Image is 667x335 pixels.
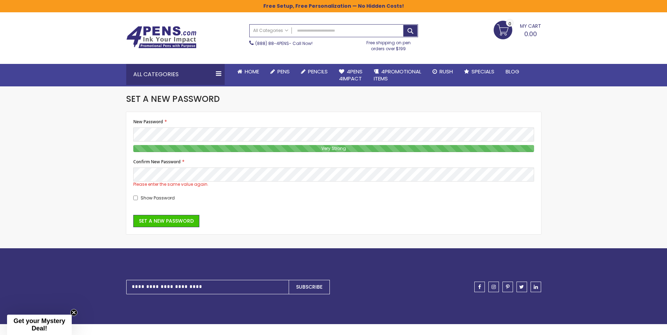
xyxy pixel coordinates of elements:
[531,282,541,292] a: linkedin
[368,64,427,87] a: 4PROMOTIONALITEMS
[517,282,527,292] a: twitter
[474,282,485,292] a: facebook
[609,316,667,335] iframe: Google Customer Reviews
[133,215,199,227] button: Set a New Password
[458,64,500,79] a: Specials
[255,40,289,46] a: (888) 88-4PENS
[13,317,65,332] span: Get your Mystery Deal!
[7,315,72,335] div: Get your Mystery Deal!Close teaser
[245,68,259,75] span: Home
[519,284,524,289] span: twitter
[472,68,494,75] span: Specials
[133,159,180,165] span: Confirm New Password
[139,217,194,224] span: Set a New Password
[126,64,225,85] div: All Categories
[359,37,418,51] div: Free shipping on pen orders over $199
[295,64,333,79] a: Pencils
[253,28,288,33] span: All Categories
[141,195,175,201] span: Show Password
[492,284,496,289] span: instagram
[250,25,292,36] a: All Categories
[133,145,534,152] div: Password Strength:
[133,119,163,125] span: New Password
[277,68,290,75] span: Pens
[500,64,525,79] a: Blog
[339,68,363,82] span: 4Pens 4impact
[506,284,509,289] span: pinterest
[502,282,513,292] a: pinterest
[255,40,313,46] span: - Call Now!
[440,68,453,75] span: Rush
[534,284,538,289] span: linkedin
[374,68,421,82] span: 4PROMOTIONAL ITEMS
[133,182,534,187] div: Please enter the same value again.
[427,64,458,79] a: Rush
[524,29,537,38] span: 0.00
[506,68,519,75] span: Blog
[126,26,197,48] img: 4Pens Custom Pens and Promotional Products
[488,282,499,292] a: instagram
[308,68,328,75] span: Pencils
[508,20,511,27] span: 0
[478,284,481,289] span: facebook
[126,93,220,105] span: Set a New Password
[232,64,265,79] a: Home
[265,64,295,79] a: Pens
[333,64,368,87] a: 4Pens4impact
[70,309,77,316] button: Close teaser
[289,280,330,294] button: Subscribe
[296,283,322,290] span: Subscribe
[494,21,541,38] a: 0.00 0
[320,145,348,151] span: Very Strong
